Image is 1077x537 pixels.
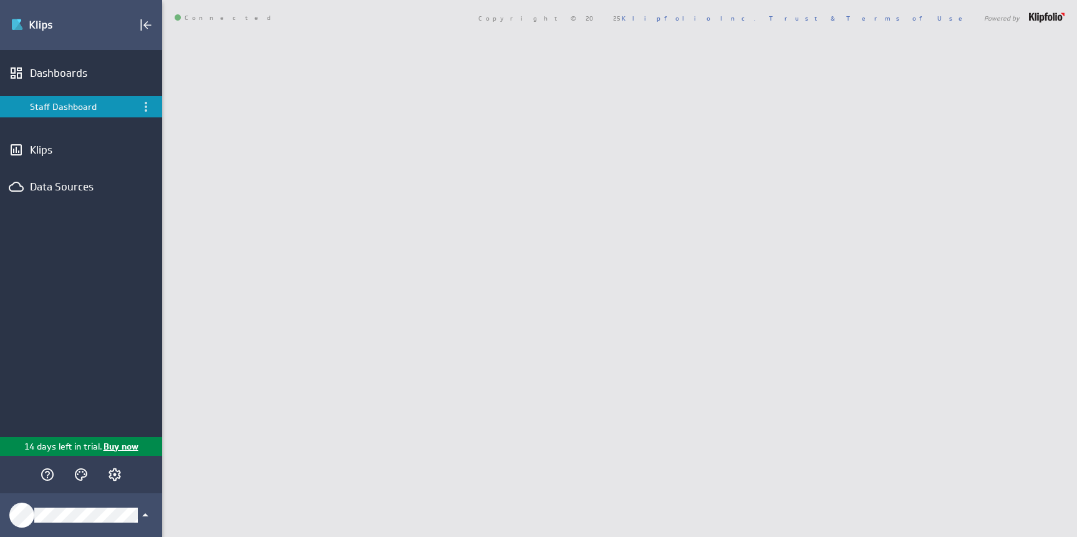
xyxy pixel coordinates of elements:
a: Trust & Terms of Use [769,14,971,22]
div: Account and settings [104,464,125,485]
div: Themes [70,464,92,485]
span: Connected: ID: dpnc-26 Online: true [175,14,278,22]
img: Klipfolio klips logo [11,15,98,35]
svg: Themes [74,467,89,482]
div: Dashboards [30,66,132,80]
div: Data Sources [30,180,132,194]
div: Dashboard menu [138,99,153,114]
img: logo-footer.png [1029,12,1065,22]
div: Go to Dashboards [11,15,98,35]
div: Collapse [135,14,157,36]
svg: Account and settings [107,467,122,482]
p: Buy now [102,440,138,453]
p: 14 days left in trial. [24,440,102,453]
div: Menu [137,98,155,116]
div: Menu [138,99,153,114]
a: Klipfolio Inc. [622,14,756,22]
span: Powered by [984,15,1020,21]
div: Klips [30,143,132,157]
div: Help [37,464,58,485]
div: Staff Dashboard [30,101,134,112]
span: Copyright © 2025 [478,15,756,21]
